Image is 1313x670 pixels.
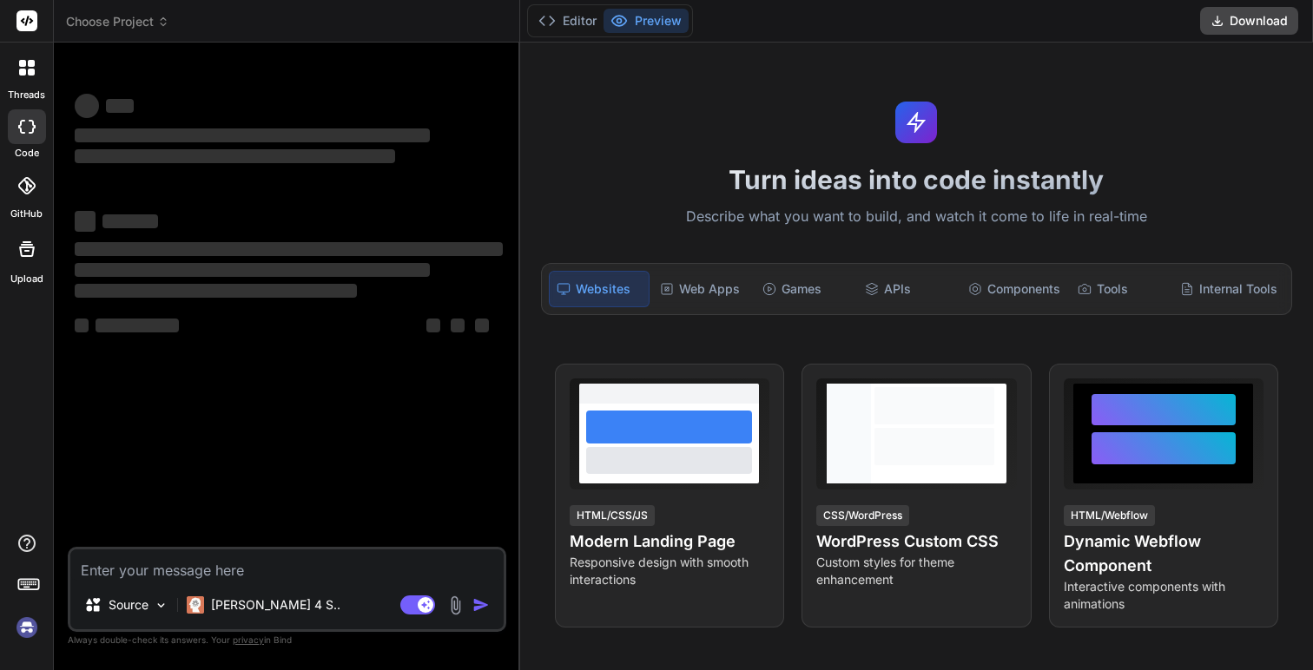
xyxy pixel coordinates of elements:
p: Describe what you want to build, and watch it come to life in real-time [531,206,1303,228]
h1: Turn ideas into code instantly [531,164,1303,195]
div: Internal Tools [1173,271,1284,307]
span: ‌ [106,99,134,113]
p: Responsive design with smooth interactions [570,554,770,588]
p: Interactive components with animations [1064,578,1264,613]
span: ‌ [75,319,89,332]
span: ‌ [75,128,430,142]
h4: Modern Landing Page [570,529,770,554]
p: [PERSON_NAME] 4 S.. [211,596,340,614]
label: code [15,146,39,161]
label: threads [8,88,45,102]
img: Claude 4 Sonnet [187,596,204,614]
span: ‌ [426,319,440,332]
span: ‌ [96,319,179,332]
span: ‌ [102,214,158,228]
div: Websites [549,271,650,307]
span: Choose Project [66,13,169,30]
img: icon [472,596,490,614]
span: ‌ [75,211,96,232]
h4: Dynamic Webflow Component [1064,529,1264,578]
div: CSS/WordPress [816,505,909,526]
div: Tools [1071,271,1170,307]
button: Preview [604,9,689,33]
div: HTML/CSS/JS [570,505,655,526]
div: Games [755,271,854,307]
p: Always double-check its answers. Your in Bind [68,632,506,648]
div: Components [961,271,1067,307]
span: ‌ [75,94,99,118]
div: Web Apps [653,271,752,307]
div: HTML/Webflow [1064,505,1155,526]
div: APIs [858,271,957,307]
label: Upload [10,272,43,286]
span: ‌ [475,319,489,332]
span: ‌ [75,263,430,277]
h4: WordPress Custom CSS [816,529,1017,554]
img: Pick Models [154,598,168,613]
span: ‌ [75,242,503,256]
span: ‌ [75,284,357,298]
span: ‌ [451,319,465,332]
img: signin [12,613,42,642]
button: Editor [531,9,604,33]
p: Source [109,596,148,614]
button: Download [1200,7,1298,35]
span: ‌ [75,149,395,163]
img: attachment [445,595,465,615]
p: Custom styles for theme enhancement [816,554,1017,588]
span: privacy [233,634,264,645]
label: GitHub [10,207,43,221]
